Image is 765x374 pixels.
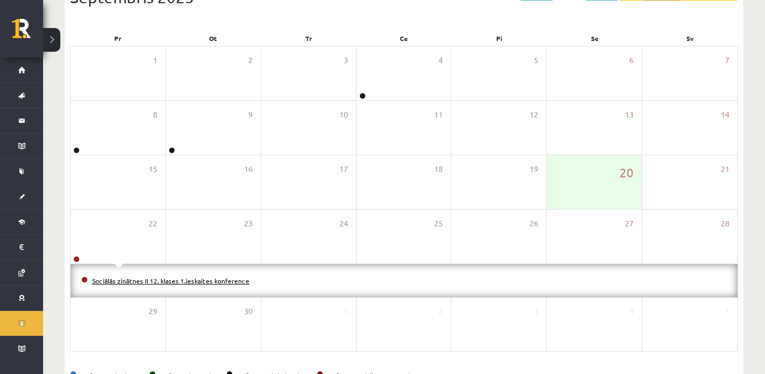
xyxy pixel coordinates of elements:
span: 13 [625,109,634,121]
span: 1 [153,54,157,66]
span: 28 [721,218,729,230]
span: 21 [721,163,729,175]
span: 2 [248,54,253,66]
span: 3 [344,54,348,66]
span: 7 [725,54,729,66]
a: Rīgas 1. Tālmācības vidusskola [12,19,43,46]
span: 11 [434,109,443,121]
span: 27 [625,218,634,230]
span: 17 [339,163,348,175]
div: Ce [356,31,451,46]
span: 16 [244,163,253,175]
span: 30 [244,306,253,317]
span: 4 [439,54,443,66]
span: 26 [530,218,538,230]
span: 5 [725,306,729,317]
span: 23 [244,218,253,230]
span: 22 [149,218,157,230]
div: Sv [643,31,738,46]
span: 6 [629,54,634,66]
span: 12 [530,109,538,121]
span: 24 [339,218,348,230]
span: 10 [339,109,348,121]
span: 1 [344,306,348,317]
span: 18 [434,163,443,175]
div: Se [547,31,643,46]
span: 25 [434,218,443,230]
a: Sociālās zinātnes II 12. klases 1.ieskaites konference [92,276,249,285]
div: Pr [70,31,165,46]
span: 29 [149,306,157,317]
span: 20 [620,163,634,182]
span: 14 [721,109,729,121]
div: Tr [261,31,356,46]
span: 15 [149,163,157,175]
span: 8 [153,109,157,121]
span: 3 [534,306,538,317]
span: 4 [629,306,634,317]
div: Pi [452,31,547,46]
span: 5 [534,54,538,66]
span: 2 [439,306,443,317]
div: Ot [165,31,261,46]
span: 19 [530,163,538,175]
span: 9 [248,109,253,121]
